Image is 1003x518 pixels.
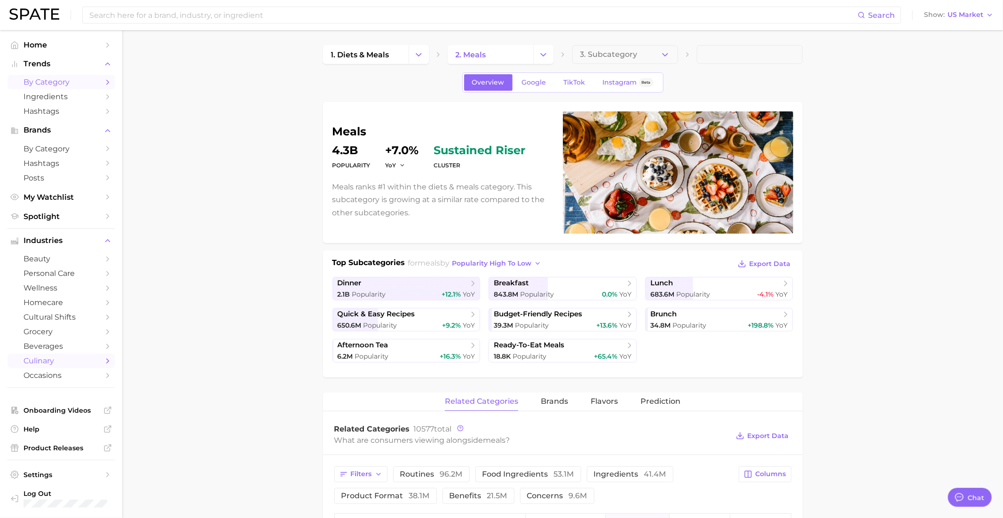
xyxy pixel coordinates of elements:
[24,92,99,101] span: Ingredients
[8,156,115,171] a: Hashtags
[8,295,115,310] a: homecare
[334,424,410,433] span: Related Categories
[8,251,115,266] a: beauty
[434,160,526,171] dt: cluster
[483,436,506,445] span: meals
[594,471,666,478] span: ingredients
[603,78,637,86] span: Instagram
[8,171,115,185] a: Posts
[8,141,115,156] a: by Category
[24,126,99,134] span: Brands
[442,321,461,330] span: +9.2%
[594,352,617,361] span: +65.4%
[445,397,518,406] span: related categories
[520,290,554,298] span: Popularity
[450,492,507,500] span: benefits
[8,441,115,455] a: Product Releases
[434,145,526,156] span: sustained riser
[400,471,463,478] span: routines
[414,424,452,433] span: total
[596,321,617,330] span: +13.6%
[442,290,461,298] span: +12.1%
[24,193,99,202] span: My Watchlist
[494,310,582,319] span: budget-friendly recipes
[494,279,529,288] span: breakfast
[24,313,99,322] span: cultural shifts
[602,290,617,298] span: 0.0%
[922,9,996,21] button: ShowUS Market
[463,290,475,298] span: YoY
[24,298,99,307] span: homecare
[8,281,115,295] a: wellness
[650,310,677,319] span: brunch
[418,259,440,267] span: meals
[24,406,99,415] span: Onboarding Videos
[24,342,99,351] span: beverages
[572,45,678,64] button: 3. Subcategory
[24,327,99,336] span: grocery
[352,290,386,298] span: Popularity
[334,434,729,447] div: What are consumers viewing alongside ?
[452,259,531,267] span: popularity high to low
[514,74,554,91] a: Google
[750,260,791,268] span: Export Data
[924,12,945,17] span: Show
[640,397,680,406] span: Prediction
[8,89,115,104] a: Ingredients
[8,190,115,204] a: My Watchlist
[24,144,99,153] span: by Category
[757,290,774,298] span: -4.1%
[332,145,371,156] dd: 4.3b
[338,341,388,350] span: afternoon tea
[332,126,552,137] h1: meals
[739,466,791,482] button: Columns
[8,310,115,324] a: cultural shifts
[331,50,389,59] span: 1. diets & meals
[734,429,791,442] button: Export Data
[440,352,461,361] span: +16.3%
[332,181,552,219] p: Meals ranks #1 within the diets & meals category. This subcategory is growing at a similar rate c...
[8,38,115,52] a: Home
[332,257,405,271] h1: Top Subcategories
[489,277,637,300] a: breakfast843.8m Popularity0.0% YoY
[541,397,568,406] span: brands
[440,470,463,479] span: 96.2m
[8,487,115,510] a: Log out. Currently logged in with e-mail mathilde@spate.nyc.
[8,324,115,339] a: grocery
[482,471,574,478] span: food ingredients
[338,352,353,361] span: 6.2m
[8,339,115,353] a: beverages
[8,104,115,118] a: Hashtags
[735,257,793,270] button: Export Data
[24,236,99,245] span: Industries
[650,279,673,288] span: lunch
[414,424,434,433] span: 10577
[338,310,415,319] span: quick & easy recipes
[676,290,710,298] span: Popularity
[24,283,99,292] span: wellness
[386,161,396,169] span: YoY
[489,308,637,331] a: budget-friendly recipes39.3m Popularity+13.6% YoY
[332,160,371,171] dt: Popularity
[323,45,409,64] a: 1. diets & meals
[580,50,638,59] span: 3. Subcategory
[24,356,99,365] span: culinary
[591,397,618,406] span: Flavors
[595,74,662,91] a: InstagramBeta
[24,269,99,278] span: personal care
[494,321,513,330] span: 39.3m
[513,352,546,361] span: Popularity
[8,353,115,368] a: culinary
[88,7,858,23] input: Search here for a brand, industry, or ingredient
[494,352,511,361] span: 18.8k
[554,470,574,479] span: 53.1m
[472,78,505,86] span: Overview
[341,492,430,500] span: product format
[494,341,564,350] span: ready-to-eat meals
[24,471,99,479] span: Settings
[334,466,387,482] button: Filters
[8,468,115,482] a: Settings
[489,339,637,362] a: ready-to-eat meals18.8k Popularity+65.4% YoY
[8,123,115,137] button: Brands
[409,491,430,500] span: 38.1m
